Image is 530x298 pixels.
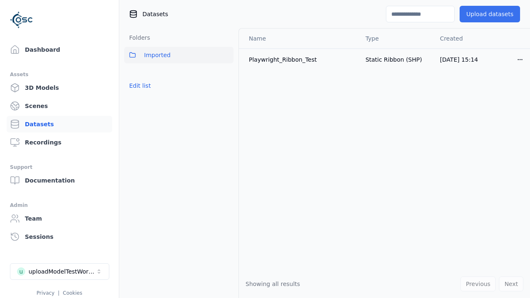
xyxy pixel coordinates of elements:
[359,48,434,70] td: Static Ribbon (SHP)
[10,200,109,210] div: Admin
[144,50,171,60] span: Imported
[460,6,520,22] button: Upload datasets
[239,29,359,48] th: Name
[7,172,112,189] a: Documentation
[7,79,112,96] a: 3D Models
[58,290,60,296] span: |
[124,47,234,63] button: Imported
[7,98,112,114] a: Scenes
[246,281,300,287] span: Showing all results
[124,78,156,93] button: Edit list
[433,29,510,48] th: Created
[7,134,112,151] a: Recordings
[440,56,478,63] span: [DATE] 15:14
[29,267,96,276] div: uploadModelTestWorkspace
[36,290,54,296] a: Privacy
[7,41,112,58] a: Dashboard
[10,162,109,172] div: Support
[7,228,112,245] a: Sessions
[7,210,112,227] a: Team
[124,34,150,42] h3: Folders
[359,29,434,48] th: Type
[10,263,109,280] button: Select a workspace
[17,267,25,276] div: u
[142,10,168,18] span: Datasets
[10,70,109,79] div: Assets
[10,8,33,31] img: Logo
[63,290,82,296] a: Cookies
[7,116,112,132] a: Datasets
[249,55,352,64] div: Playwright_Ribbon_Test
